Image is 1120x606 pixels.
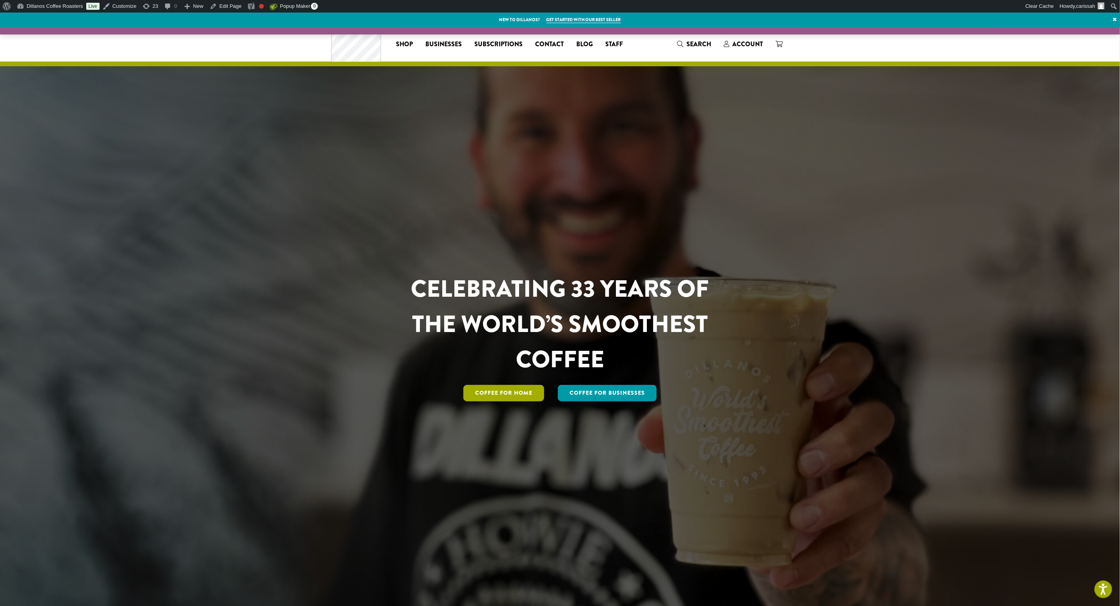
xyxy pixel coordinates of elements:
span: Search [686,40,711,49]
span: Subscriptions [474,40,523,49]
a: Coffee For Businesses [558,385,657,401]
span: 0 [311,3,318,10]
a: × [1109,13,1120,27]
a: Shop [390,38,419,51]
a: Coffee for Home [463,385,544,401]
a: Staff [599,38,629,51]
span: carissah [1076,3,1095,9]
span: Contact [535,40,564,49]
a: Search [671,38,717,51]
span: Staff [605,40,623,49]
a: Get started with our best seller [546,16,621,23]
h1: CELEBRATING 33 YEARS OF THE WORLD’S SMOOTHEST COFFEE [388,271,732,377]
a: Live [86,3,100,10]
span: Businesses [425,40,462,49]
span: Account [732,40,763,49]
div: Focus keyphrase not set [259,4,264,9]
span: Shop [396,40,413,49]
span: Blog [576,40,593,49]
